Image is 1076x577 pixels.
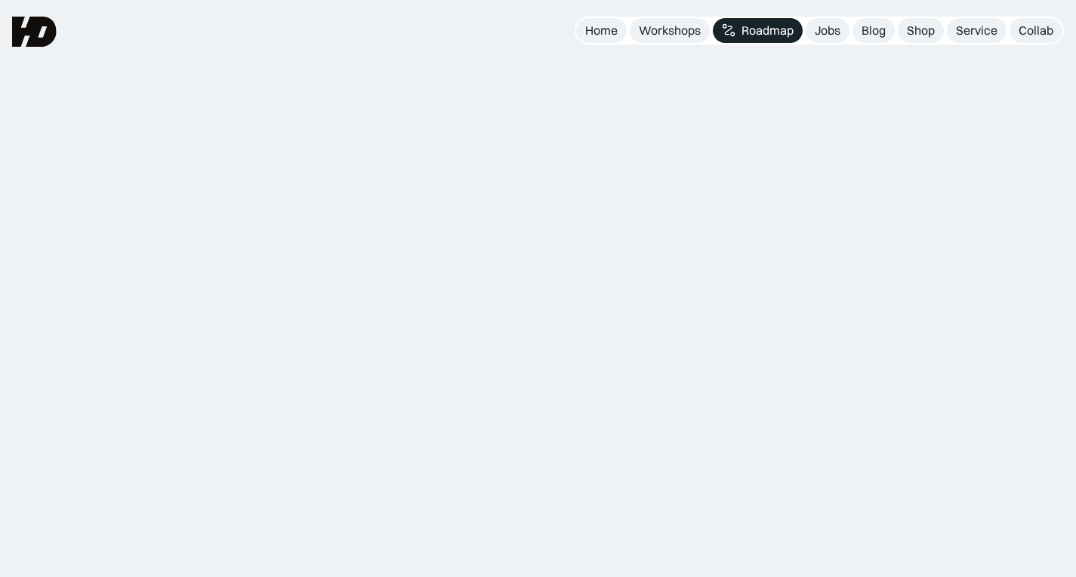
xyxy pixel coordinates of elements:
a: Service [947,18,1007,43]
div: Blog [862,23,886,38]
div: Workshops [639,23,701,38]
div: Jobs [815,23,840,38]
a: Blog [852,18,895,43]
div: Collab [1019,23,1053,38]
a: Collab [1010,18,1062,43]
a: Workshops [630,18,710,43]
div: Home [585,23,618,38]
div: Service [956,23,997,38]
a: Jobs [806,18,849,43]
div: Roadmap [741,23,794,38]
a: Shop [898,18,944,43]
a: Roadmap [713,18,803,43]
a: Home [576,18,627,43]
div: Shop [907,23,935,38]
